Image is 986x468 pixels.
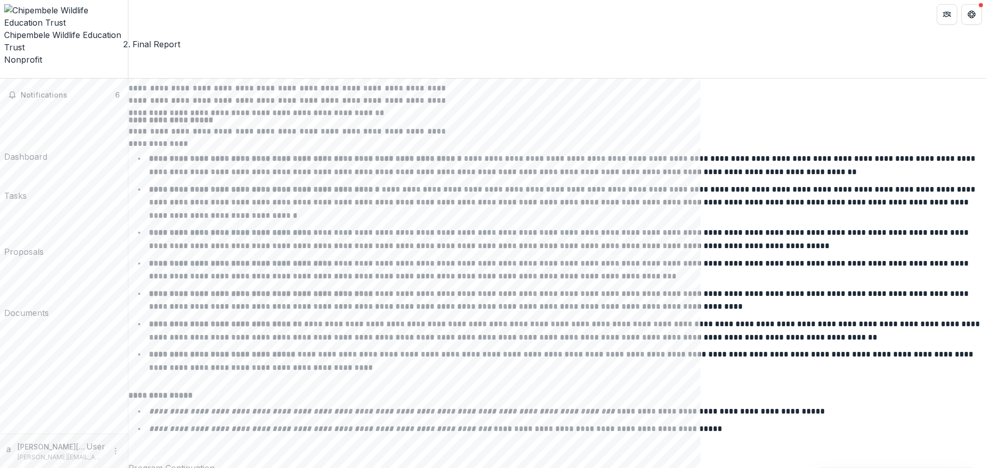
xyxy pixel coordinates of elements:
[4,246,44,258] div: Proposals
[132,38,180,50] div: Final Report
[17,441,86,452] p: [PERSON_NAME][EMAIL_ADDRESS][DOMAIN_NAME]
[109,445,122,457] button: More
[4,307,49,319] div: Documents
[4,29,124,53] div: Chipembele Wildlife Education Trust
[4,87,124,103] button: Notifications6
[937,4,957,25] button: Partners
[961,4,982,25] button: Get Help
[115,90,120,99] span: 6
[4,54,42,65] span: Nonprofit
[4,167,27,202] a: Tasks
[86,440,105,453] p: User
[4,4,124,29] img: Chipembele Wildlife Education Trust
[17,453,105,462] p: [PERSON_NAME][EMAIL_ADDRESS][DOMAIN_NAME]
[4,107,47,163] a: Dashboard
[4,206,44,258] a: Proposals
[21,91,115,100] span: Notifications
[6,443,13,455] div: anna@chipembele.org
[4,190,27,202] div: Tasks
[4,262,49,319] a: Documents
[4,151,47,163] div: Dashboard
